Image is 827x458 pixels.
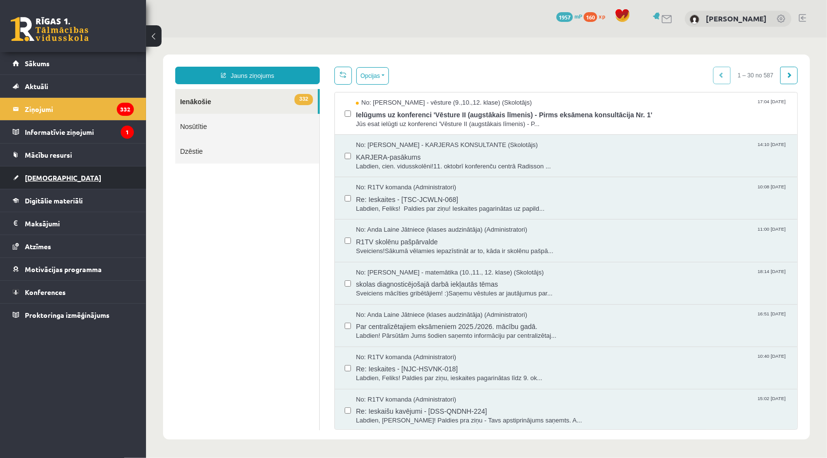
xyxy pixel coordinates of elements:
a: No: [PERSON_NAME] - vēsture (9.,10.,12. klase) (Skolotājs) 17:04 [DATE] Ielūgums uz konferenci 'V... [210,61,642,91]
span: Jūs esat ielūgti uz konferenci 'Vēsture II (augstākais līmenis) - P... [210,82,642,92]
span: 1957 [556,12,573,22]
a: 332Ienākošie [29,52,172,76]
a: Sākums [13,52,134,74]
span: Labdien! Pārsūtām Jums šodien saņemto informāciju par centralizētaj... [210,294,642,303]
span: 10:08 [DATE] [609,146,642,153]
span: Labdien, Feliks! Paldies par ziņu, ieskaites pagarinātas līdz 9. ok... [210,336,642,346]
a: No: R1TV komanda (Administratori) 15:02 [DATE] Re: Ieskaišu kavējumi - [DSS-QNDNH-224] Labdien, [... [210,358,642,388]
a: No: Anda Laine Jātniece (klases audzinātāja) (Administratori) 11:00 [DATE] R1TV skolēnu pašpārval... [210,188,642,218]
a: Motivācijas programma [13,258,134,280]
span: Sākums [25,59,50,68]
span: No: Anda Laine Jātniece (klases audzinātāja) (Administratori) [210,273,381,282]
span: No: [PERSON_NAME] - vēsture (9.,10.,12. klase) (Skolotājs) [210,61,386,70]
span: 160 [584,12,597,22]
span: 11:00 [DATE] [609,188,642,195]
a: No: Anda Laine Jātniece (klases audzinātāja) (Administratori) 16:51 [DATE] Par centralizētajiem e... [210,273,642,303]
legend: Informatīvie ziņojumi [25,121,134,143]
span: Re: Ieskaišu kavējumi - [DSS-QNDNH-224] [210,366,642,379]
a: Jauns ziņojums [29,29,174,47]
span: Labdien, cien. vidusskolēni!11. oktobrī konferenču centrā Radisson ... [210,125,642,134]
span: 17:04 [DATE] [609,61,642,68]
span: Ielūgums uz konferenci 'Vēsture II (augstākais līmenis) - Pirms eksāmena konsultācija Nr. 1' [210,70,642,82]
a: Ziņojumi332 [13,98,134,120]
a: Proktoringa izmēģinājums [13,304,134,326]
span: Proktoringa izmēģinājums [25,311,110,319]
a: No: [PERSON_NAME] - KARJERAS KONSULTANTE (Skolotājs) 14:10 [DATE] KARJERA-pasākums Labdien, cien.... [210,103,642,133]
span: Mācību resursi [25,150,72,159]
span: Par centralizētajiem eksāmeniem 2025./2026. mācību gadā. [210,282,642,294]
span: No: R1TV komanda (Administratori) [210,315,310,325]
button: Opcijas [210,30,243,47]
a: Mācību resursi [13,144,134,166]
a: Digitālie materiāli [13,189,134,212]
span: Sveiciens mācīties gribētājiem! :)Saņemu vēstules ar jautājumus par... [210,252,642,261]
a: Aktuāli [13,75,134,97]
i: 332 [117,103,134,116]
span: No: [PERSON_NAME] - matemātika (10.,11., 12. klase) (Skolotājs) [210,231,398,240]
span: 16:51 [DATE] [609,273,642,280]
span: [DEMOGRAPHIC_DATA] [25,173,101,182]
i: 1 [121,126,134,139]
span: Atzīmes [25,242,51,251]
span: xp [599,12,605,20]
span: No: R1TV komanda (Administratori) [210,358,310,367]
span: Konferences [25,288,66,296]
a: [PERSON_NAME] [706,14,767,23]
span: 10:40 [DATE] [609,315,642,323]
span: skolas diagnosticējošajā darbā iekļautās tēmas [210,239,642,252]
a: No: R1TV komanda (Administratori) 10:08 [DATE] Re: Ieskaites - [TSC-JCWLN-068] Labdien, Feliks! P... [210,146,642,176]
span: 332 [148,56,167,68]
span: No: R1TV komanda (Administratori) [210,146,310,155]
span: Labdien, [PERSON_NAME]! Paldies pra ziņu - Tavs apstiprinājums saņemts. A... [210,379,642,388]
span: 15:02 [DATE] [609,358,642,365]
span: KARJERA-pasākums [210,112,642,125]
a: Atzīmes [13,235,134,257]
a: Rīgas 1. Tālmācības vidusskola [11,17,89,41]
legend: Ziņojumi [25,98,134,120]
img: Feliks Vladimirovs [690,15,699,24]
span: R1TV skolēnu pašpārvalde [210,197,642,209]
span: Sveiciens!Sākumā vēlamies iepazīstināt ar to, kāda ir skolēnu pašpā... [210,209,642,219]
span: 18:14 [DATE] [609,231,642,238]
span: Aktuāli [25,82,48,91]
span: Motivācijas programma [25,265,102,274]
a: Maksājumi [13,212,134,235]
span: 14:10 [DATE] [609,103,642,110]
legend: Maksājumi [25,212,134,235]
a: 160 xp [584,12,610,20]
span: No: [PERSON_NAME] - KARJERAS KONSULTANTE (Skolotājs) [210,103,392,112]
a: Informatīvie ziņojumi1 [13,121,134,143]
a: 1957 mP [556,12,582,20]
span: No: Anda Laine Jātniece (klases audzinātāja) (Administratori) [210,188,381,197]
a: [DEMOGRAPHIC_DATA] [13,166,134,189]
span: Digitālie materiāli [25,196,83,205]
a: Nosūtītie [29,76,173,101]
span: mP [574,12,582,20]
span: Labdien, Feliks! Paldies par ziņu! Ieskaites pagarinātas uz papild... [210,167,642,176]
span: 1 – 30 no 587 [585,29,635,47]
a: Dzēstie [29,101,173,126]
a: No: [PERSON_NAME] - matemātika (10.,11., 12. klase) (Skolotājs) 18:14 [DATE] skolas diagnosticējo... [210,231,642,261]
a: No: R1TV komanda (Administratori) 10:40 [DATE] Re: Ieskaites - [NJC-HSVNK-018] Labdien, Feliks! P... [210,315,642,346]
a: Konferences [13,281,134,303]
span: Re: Ieskaites - [TSC-JCWLN-068] [210,155,642,167]
span: Re: Ieskaites - [NJC-HSVNK-018] [210,324,642,336]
